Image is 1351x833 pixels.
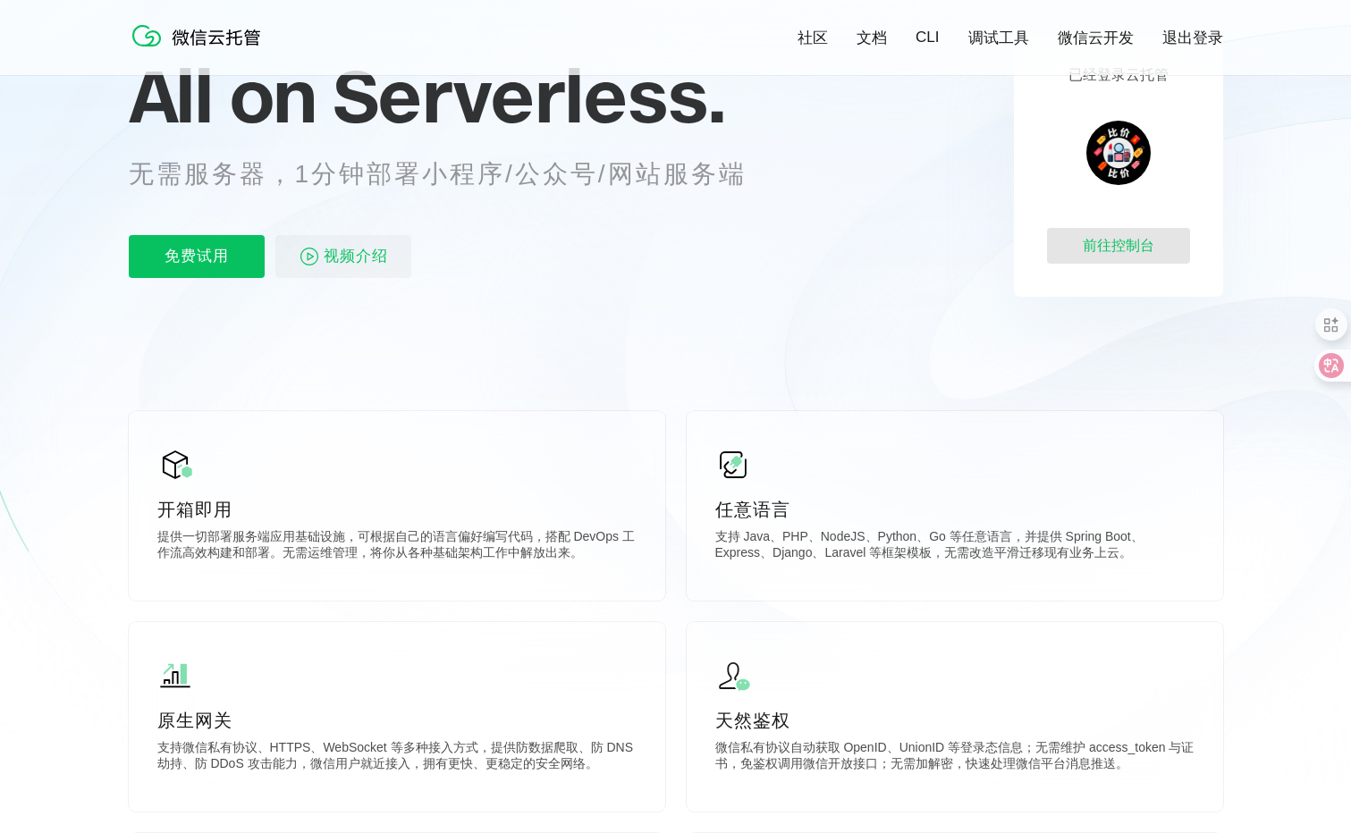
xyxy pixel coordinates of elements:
[857,28,887,48] a: 文档
[129,18,272,54] img: 微信云托管
[1047,228,1190,264] div: 前往控制台
[916,29,939,46] a: CLI
[968,28,1029,48] a: 调试工具
[157,497,637,522] p: 开箱即用
[129,156,780,192] p: 无需服务器，1分钟部署小程序/公众号/网站服务端
[129,51,316,140] span: All on
[715,740,1195,776] p: 微信私有协议自动获取 OpenID、UnionID 等登录态信息；无需维护 access_token 与证书，免鉴权调用微信开放接口；无需加解密，快速处理微信平台消息推送。
[299,246,320,267] img: video_play.svg
[129,41,272,56] a: 微信云托管
[1068,66,1169,85] p: 已经登录云托管
[1058,28,1134,48] a: 微信云开发
[715,708,1195,733] p: 天然鉴权
[157,740,637,776] p: 支持微信私有协议、HTTPS、WebSocket 等多种接入方式，提供防数据爬取、防 DNS 劫持、防 DDoS 攻击能力，微信用户就近接入，拥有更快、更稳定的安全网络。
[1162,28,1223,48] a: 退出登录
[157,708,637,733] p: 原生网关
[715,529,1195,565] p: 支持 Java、PHP、NodeJS、Python、Go 等任意语言，并提供 Spring Boot、Express、Django、Laravel 等框架模板，无需改造平滑迁移现有业务上云。
[129,235,265,278] p: 免费试用
[157,529,637,565] p: 提供一切部署服务端应用基础设施，可根据自己的语言偏好编写代码，搭配 DevOps 工作流高效构建和部署。无需运维管理，将你从各种基础架构工作中解放出来。
[715,497,1195,522] p: 任意语言
[798,28,828,48] a: 社区
[324,235,388,278] span: 视频介绍
[333,51,725,140] span: Serverless.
